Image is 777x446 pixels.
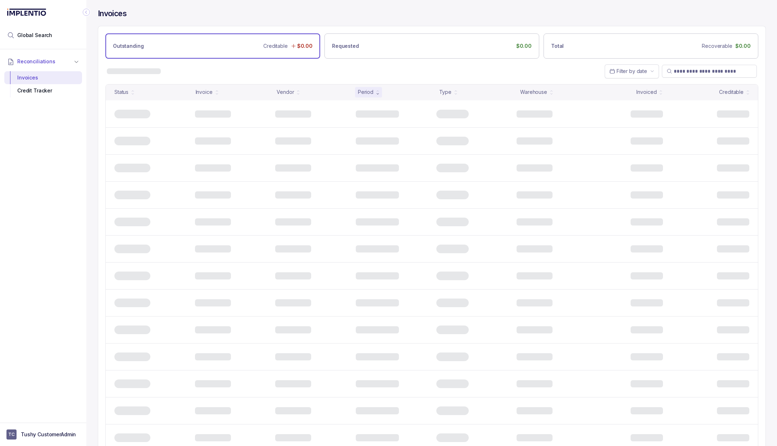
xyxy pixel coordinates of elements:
[4,54,82,69] button: Reconciliations
[21,431,76,438] p: Tushy CustomerAdmin
[332,42,359,50] p: Requested
[551,42,564,50] p: Total
[636,88,656,96] div: Invoiced
[439,88,451,96] div: Type
[702,42,732,50] p: Recoverable
[719,88,744,96] div: Creditable
[617,68,647,74] span: Filter by date
[516,42,532,50] p: $0.00
[98,9,127,19] h4: Invoices
[10,84,76,97] div: Credit Tracker
[113,42,144,50] p: Outstanding
[605,64,659,78] button: Date Range Picker
[196,88,213,96] div: Invoice
[10,71,76,84] div: Invoices
[6,429,80,440] button: User initialsTushy CustomerAdmin
[263,42,288,50] p: Creditable
[609,68,647,75] search: Date Range Picker
[358,88,373,96] div: Period
[277,88,294,96] div: Vendor
[4,70,82,99] div: Reconciliations
[114,88,128,96] div: Status
[520,88,547,96] div: Warehouse
[735,42,751,50] p: $0.00
[6,429,17,440] span: User initials
[17,58,55,65] span: Reconciliations
[17,32,52,39] span: Global Search
[297,42,313,50] p: $0.00
[82,8,91,17] div: Collapse Icon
